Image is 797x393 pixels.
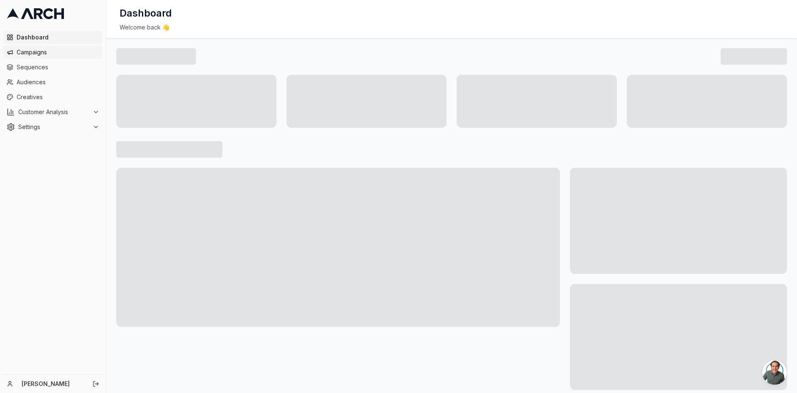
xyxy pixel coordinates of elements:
a: Sequences [3,61,103,74]
div: Welcome back 👋 [120,23,784,32]
button: Settings [3,120,103,134]
span: Settings [18,123,89,131]
a: Creatives [3,90,103,104]
h1: Dashboard [120,7,172,20]
span: Campaigns [17,48,99,56]
span: Audiences [17,78,99,86]
a: Audiences [3,76,103,89]
a: Dashboard [3,31,103,44]
span: Customer Analysis [18,108,89,116]
button: Customer Analysis [3,105,103,119]
a: [PERSON_NAME] [22,380,83,388]
button: Log out [90,378,102,390]
span: Dashboard [17,33,99,41]
span: Creatives [17,93,99,101]
div: Open chat [762,360,787,385]
a: Campaigns [3,46,103,59]
span: Sequences [17,63,99,71]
